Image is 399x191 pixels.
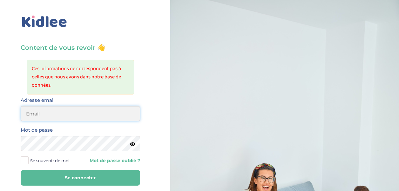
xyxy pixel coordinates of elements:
[21,14,68,29] img: logo_kidlee_bleu
[21,106,140,121] input: Email
[85,158,140,164] a: Mot de passe oublié ?
[21,43,140,52] h3: Content de vous revoir 👋
[21,96,55,104] label: Adresse email
[30,156,70,165] span: Se souvenir de moi
[21,170,140,186] button: Se connecter
[21,126,53,134] label: Mot de passe
[32,65,129,89] li: Ces informations ne correspondent pas à celles que nous avons dans notre base de données.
